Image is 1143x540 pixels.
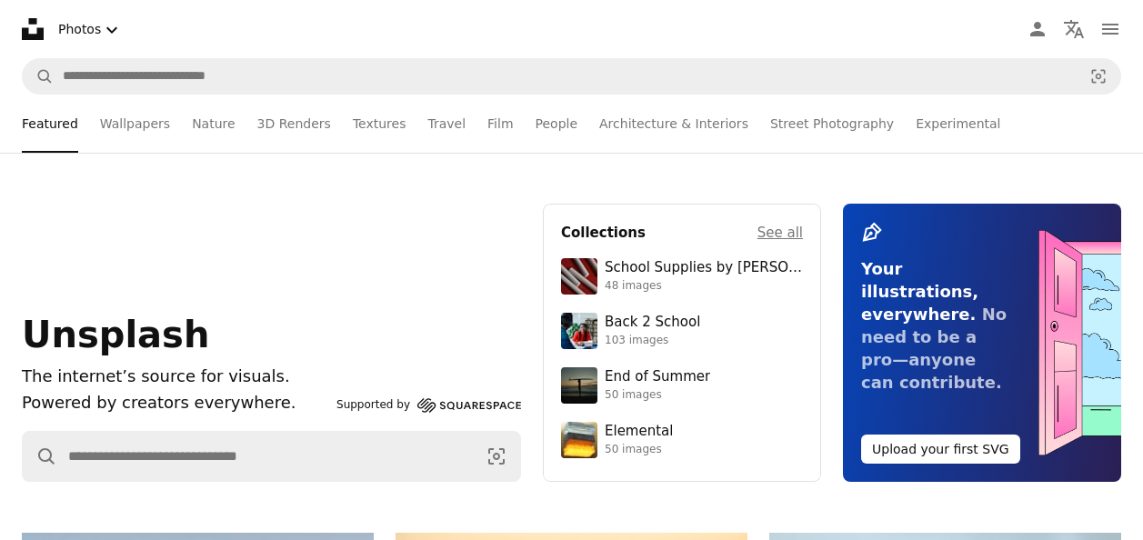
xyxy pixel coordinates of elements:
[605,279,803,294] div: 48 images
[22,431,521,482] form: Find visuals sitewide
[561,367,597,404] img: premium_photo-1754398386796-ea3dec2a6302
[770,95,894,153] a: Street Photography
[192,95,235,153] a: Nature
[861,435,1020,464] button: Upload your first SVG
[22,390,329,416] p: Powered by creators everywhere.
[605,368,710,386] div: End of Summer
[561,422,597,458] img: premium_photo-1751985761161-8a269d884c29
[22,314,209,355] span: Unsplash
[487,95,513,153] a: Film
[561,313,597,349] img: premium_photo-1683135218355-6d72011bf303
[22,18,44,40] a: Home — Unsplash
[473,432,520,481] button: Visual search
[51,11,130,48] button: Select asset type
[23,59,54,94] button: Search Unsplash
[1056,11,1092,47] button: Language
[353,95,406,153] a: Textures
[757,222,803,244] a: See all
[916,95,1000,153] a: Experimental
[605,314,700,332] div: Back 2 School
[100,95,170,153] a: Wallpapers
[561,367,803,404] a: End of Summer50 images
[605,334,700,348] div: 103 images
[22,58,1121,95] form: Find visuals sitewide
[336,395,521,416] a: Supported by
[599,95,748,153] a: Architecture & Interiors
[561,313,803,349] a: Back 2 School103 images
[1092,11,1128,47] button: Menu
[561,222,646,244] h4: Collections
[861,259,978,324] span: Your illustrations, everywhere.
[1077,59,1120,94] button: Visual search
[561,258,597,295] img: premium_photo-1715107534993-67196b65cde7
[605,388,710,403] div: 50 images
[22,364,329,390] h1: The internet’s source for visuals.
[605,259,803,277] div: School Supplies by [PERSON_NAME]
[427,95,466,153] a: Travel
[23,432,57,481] button: Search Unsplash
[561,258,803,295] a: School Supplies by [PERSON_NAME]48 images
[561,422,803,458] a: Elemental50 images
[1019,11,1056,47] a: Log in / Sign up
[605,443,673,457] div: 50 images
[257,95,331,153] a: 3D Renders
[536,95,578,153] a: People
[605,423,673,441] div: Elemental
